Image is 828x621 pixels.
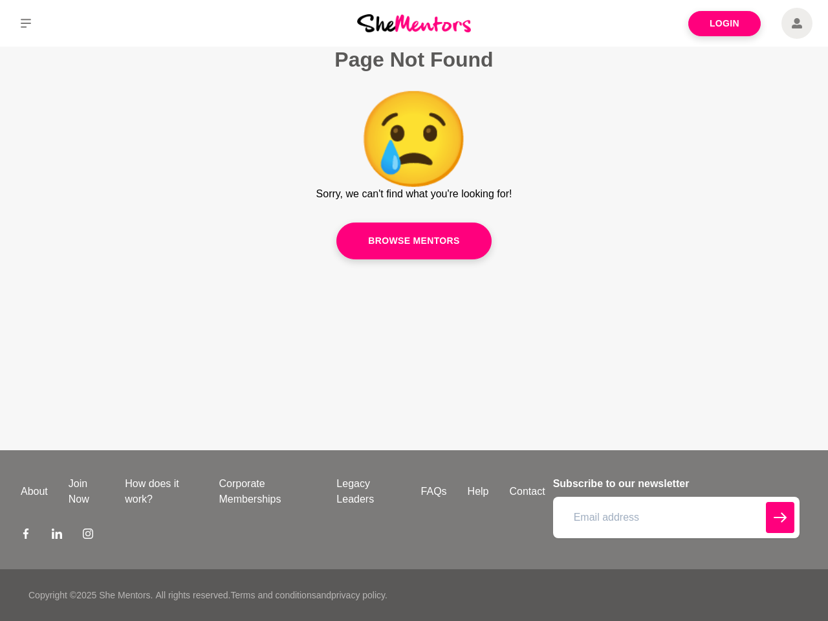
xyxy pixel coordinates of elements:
a: Help [457,484,499,499]
a: LinkedIn [52,528,62,543]
a: Login [688,11,761,36]
a: Corporate Memberships [208,476,326,507]
a: About [10,484,58,499]
p: Copyright © 2025 She Mentors . [28,589,153,602]
a: Browse mentors [336,223,492,259]
a: privacy policy [331,590,385,600]
a: FAQs [411,484,457,499]
h4: Subscribe to our newsletter [553,476,800,492]
p: 😢 [186,93,642,186]
a: Facebook [21,528,31,543]
p: Sorry, we can't find what you're looking for! [316,186,512,202]
input: Email address [553,497,800,538]
img: She Mentors Logo [357,14,471,32]
a: Terms and conditions [230,590,316,600]
a: Contact [499,484,556,499]
a: Join Now [58,476,114,507]
a: Instagram [83,528,93,543]
a: How does it work? [114,476,208,507]
a: Legacy Leaders [326,476,410,507]
p: All rights reserved. and . [155,589,387,602]
h2: Page Not Found [186,47,642,72]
